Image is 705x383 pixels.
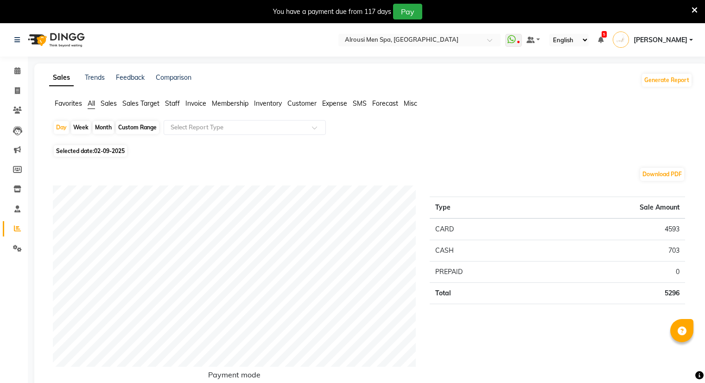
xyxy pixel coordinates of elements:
[53,370,416,383] h6: Payment mode
[353,99,367,108] span: SMS
[404,99,417,108] span: Misc
[287,99,317,108] span: Customer
[116,73,145,82] a: Feedback
[430,240,540,262] td: CASH
[613,32,629,48] img: steve Ali
[430,197,540,219] th: Type
[54,145,127,157] span: Selected date:
[88,99,95,108] span: All
[540,262,685,283] td: 0
[49,70,74,86] a: Sales
[24,27,87,53] img: logo
[54,121,69,134] div: Day
[93,121,114,134] div: Month
[101,99,117,108] span: Sales
[540,197,685,219] th: Sale Amount
[430,218,540,240] td: CARD
[642,74,692,87] button: Generate Report
[430,262,540,283] td: PREPAID
[116,121,159,134] div: Custom Range
[540,283,685,304] td: 5296
[540,240,685,262] td: 703
[71,121,91,134] div: Week
[322,99,347,108] span: Expense
[122,99,159,108] span: Sales Target
[634,35,687,45] span: [PERSON_NAME]
[393,4,422,19] button: Pay
[430,283,540,304] td: Total
[185,99,206,108] span: Invoice
[640,168,684,181] button: Download PDF
[273,7,391,17] div: You have a payment due from 117 days
[254,99,282,108] span: Inventory
[55,99,82,108] span: Favorites
[602,31,607,38] span: 5
[165,99,180,108] span: Staff
[372,99,398,108] span: Forecast
[85,73,105,82] a: Trends
[540,218,685,240] td: 4593
[94,147,125,154] span: 02-09-2025
[598,36,603,44] a: 5
[212,99,248,108] span: Membership
[156,73,191,82] a: Comparison
[666,346,696,374] iframe: chat widget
